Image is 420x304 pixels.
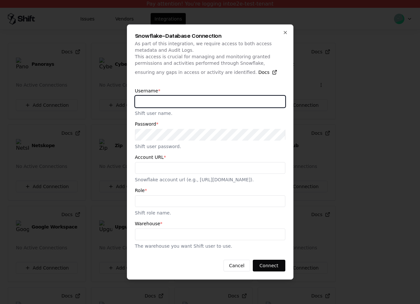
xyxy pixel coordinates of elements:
p: Shift role name. [135,210,285,216]
p: As part of this integration, we require access to both access metadata and Audit Logs. This acces... [135,40,285,78]
label: Warehouse [135,221,285,226]
p: Shift user name. [135,110,285,117]
h2: Snowflake - Database Connection [135,33,285,38]
button: Connect [253,260,285,271]
p: The warehouse you want Shift user to use. [135,243,285,249]
p: Snowflake account url (e.g., [URL][DOMAIN_NAME]). [135,176,285,183]
label: Role [135,188,285,193]
label: Password [135,122,285,126]
button: Cancel [224,260,250,271]
button: Docs [258,66,277,78]
p: Shift user password. [135,143,285,150]
label: Account URL [135,155,285,159]
label: Username [135,89,285,93]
